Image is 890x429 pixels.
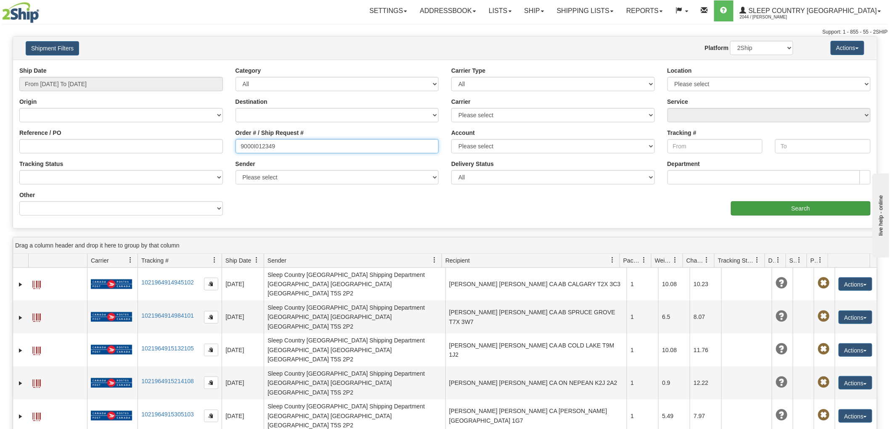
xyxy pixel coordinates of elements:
[264,366,445,399] td: Sleep Country [GEOGRAPHIC_DATA] Shipping Department [GEOGRAPHIC_DATA] [GEOGRAPHIC_DATA] [GEOGRAPH...
[839,343,872,357] button: Actions
[16,280,25,289] a: Expand
[32,409,41,422] a: Label
[16,379,25,387] a: Expand
[690,300,721,333] td: 8.07
[222,366,264,399] td: [DATE]
[734,0,887,21] a: Sleep Country [GEOGRAPHIC_DATA] 2044 / [PERSON_NAME]
[655,256,673,265] span: Weight
[264,300,445,333] td: Sleep Country [GEOGRAPHIC_DATA] Shipping Department [GEOGRAPHIC_DATA] [GEOGRAPHIC_DATA] [GEOGRAPH...
[818,409,829,421] span: Pickup Not Assigned
[771,253,786,267] a: Delivery Status filter column settings
[668,253,683,267] a: Weight filter column settings
[623,256,641,265] span: Packages
[839,409,872,423] button: Actions
[204,311,218,324] button: Copy to clipboard
[818,311,829,322] span: Pickup Not Assigned
[141,312,194,319] a: 1021964914984101
[776,409,787,421] span: Unknown
[627,300,658,333] td: 1
[2,2,39,23] img: logo2044.jpg
[831,41,864,55] button: Actions
[451,66,485,75] label: Carrier Type
[6,7,78,13] div: live help - online
[141,345,194,352] a: 1021964915132105
[818,376,829,388] span: Pickup Not Assigned
[445,300,627,333] td: [PERSON_NAME] [PERSON_NAME] CA AB SPRUCE GROVE T7X 3W7
[776,277,787,289] span: Unknown
[236,66,261,75] label: Category
[141,279,194,286] a: 1021964914945102
[792,253,807,267] a: Shipment Issues filter column settings
[658,268,690,300] td: 10.08
[445,268,627,300] td: [PERSON_NAME] [PERSON_NAME] CA AB CALGARY T2X 3C3
[91,345,132,355] img: 20 - Canada Post
[768,256,776,265] span: Delivery Status
[19,160,63,168] label: Tracking Status
[32,277,41,290] a: Label
[451,129,475,137] label: Account
[811,256,818,265] span: Pickup Status
[204,376,218,389] button: Copy to clipboard
[19,97,37,106] label: Origin
[667,139,763,153] input: From
[268,256,286,265] span: Sender
[690,366,721,399] td: 12.22
[747,7,877,14] span: Sleep Country [GEOGRAPHIC_DATA]
[605,253,620,267] a: Recipient filter column settings
[740,13,803,21] span: 2044 / [PERSON_NAME]
[445,366,627,399] td: [PERSON_NAME] [PERSON_NAME] CA ON NEPEAN K2J 2A2
[518,0,551,21] a: Ship
[2,29,888,36] div: Support: 1 - 855 - 55 - 2SHIP
[236,160,255,168] label: Sender
[818,277,829,289] span: Pickup Not Assigned
[705,44,729,52] label: Platform
[26,41,79,55] button: Shipment Filters
[91,312,132,322] img: 20 - Canada Post
[16,346,25,355] a: Expand
[451,97,471,106] label: Carrier
[667,66,692,75] label: Location
[13,237,877,254] div: grid grouping header
[627,366,658,399] td: 1
[690,334,721,366] td: 11.76
[813,253,828,267] a: Pickup Status filter column settings
[839,311,872,324] button: Actions
[222,300,264,333] td: [DATE]
[204,410,218,422] button: Copy to clipboard
[16,412,25,421] a: Expand
[700,253,714,267] a: Charge filter column settings
[776,343,787,355] span: Unknown
[551,0,620,21] a: Shipping lists
[222,268,264,300] td: [DATE]
[363,0,413,21] a: Settings
[91,279,132,290] img: 20 - Canada Post
[222,334,264,366] td: [DATE]
[686,256,704,265] span: Charge
[32,376,41,389] a: Label
[627,268,658,300] td: 1
[658,300,690,333] td: 6.5
[750,253,765,267] a: Tracking Status filter column settings
[204,278,218,290] button: Copy to clipboard
[818,343,829,355] span: Pickup Not Assigned
[839,376,872,390] button: Actions
[19,66,47,75] label: Ship Date
[141,378,194,384] a: 1021964915214108
[264,334,445,366] td: Sleep Country [GEOGRAPHIC_DATA] Shipping Department [GEOGRAPHIC_DATA] [GEOGRAPHIC_DATA] [GEOGRAPH...
[731,201,871,216] input: Search
[19,129,61,137] label: Reference / PO
[658,366,690,399] td: 0.9
[775,139,871,153] input: To
[249,253,264,267] a: Ship Date filter column settings
[91,378,132,388] img: 20 - Canada Post
[690,268,721,300] td: 10.23
[141,256,169,265] span: Tracking #
[482,0,518,21] a: Lists
[445,256,470,265] span: Recipient
[32,343,41,356] a: Label
[776,311,787,322] span: Unknown
[667,160,700,168] label: Department
[445,334,627,366] td: [PERSON_NAME] [PERSON_NAME] CA AB COLD LAKE T9M 1J2
[427,253,442,267] a: Sender filter column settings
[236,97,268,106] label: Destination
